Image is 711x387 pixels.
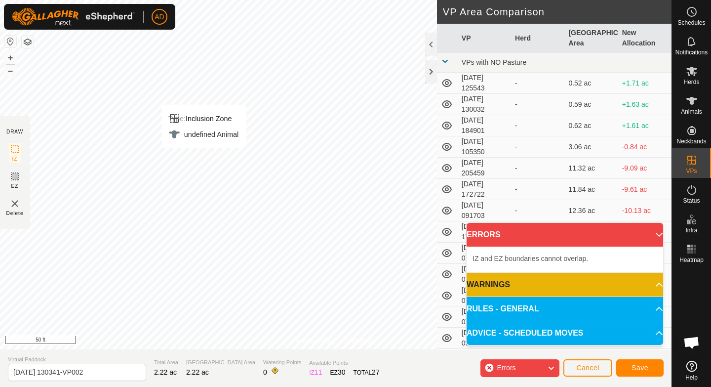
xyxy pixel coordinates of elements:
td: 11.32 ac [564,158,618,179]
div: IZ [309,367,322,378]
span: Errors [497,364,515,372]
button: Reset Map [4,36,16,47]
div: EZ [330,367,346,378]
td: -0.84 ac [618,136,671,158]
span: IZ [12,155,18,163]
span: 30 [338,368,346,376]
button: Save [616,359,664,377]
td: -9.61 ac [618,179,671,200]
span: IZ and EZ boundaries cannot overlap. [473,255,588,262]
span: WARNINGS [467,279,510,291]
span: Cancel [576,364,599,372]
img: VP [9,198,21,210]
div: - [515,78,560,88]
span: Schedules [677,20,705,26]
div: undefined Animal [168,129,238,140]
button: Map Layers [22,36,34,48]
span: Notifications [675,49,708,55]
span: Neckbands [676,138,706,144]
div: - [515,163,560,173]
td: [DATE] 073249 [458,306,511,328]
div: - [515,206,560,216]
th: [GEOGRAPHIC_DATA] Area [564,24,618,53]
td: [DATE] 091427 [458,328,511,349]
span: VPs [686,168,697,174]
td: 12.78 ac [564,221,618,243]
td: [DATE] 205459 [458,158,511,179]
td: -10.13 ac [618,200,671,221]
span: Save [632,364,648,372]
p-accordion-header: ADVICE - SCHEDULED MOVES [467,321,663,345]
td: 11.84 ac [564,179,618,200]
td: 0.62 ac [564,115,618,136]
td: [DATE] 173503 [458,221,511,243]
span: Status [683,198,700,204]
span: Available Points [309,359,379,367]
td: -10.55 ac [618,221,671,243]
span: Watering Points [263,358,301,367]
span: Infra [685,227,697,233]
span: Delete [6,210,24,217]
td: [DATE] 125543 [458,73,511,94]
div: - [515,99,560,110]
td: +1.71 ac [618,73,671,94]
span: ADVICE - SCHEDULED MOVES [467,327,583,339]
div: - [515,121,560,131]
td: [DATE] 072640 [458,243,511,264]
a: Privacy Policy [297,337,334,345]
td: +1.61 ac [618,115,671,136]
td: +1.63 ac [618,94,671,115]
td: [DATE] 184901 [458,115,511,136]
a: Contact Us [346,337,375,345]
td: [DATE] 091703 [458,200,511,221]
td: 0.59 ac [564,94,618,115]
td: 12.36 ac [564,200,618,221]
span: AD [155,12,164,22]
td: [DATE] 073117 [458,285,511,306]
span: Heatmap [679,257,704,263]
a: Help [672,357,711,385]
p-accordion-header: WARNINGS [467,273,663,297]
span: 11 [315,368,322,376]
span: 2.22 ac [154,368,177,376]
a: Open chat [677,328,707,357]
span: 2.22 ac [186,368,209,376]
div: DRAW [6,128,23,135]
td: 0.52 ac [564,73,618,94]
td: 3.06 ac [564,136,618,158]
span: 27 [372,368,380,376]
span: Help [685,375,698,381]
div: - [515,142,560,152]
td: [DATE] 130032 [458,94,511,115]
td: -14.36 ac [618,349,671,370]
td: [DATE] 105350 [458,136,511,158]
span: ERRORS [467,229,500,241]
div: Inclusion Zone [168,113,238,125]
p-accordion-header: RULES - GENERAL [467,297,663,321]
p-accordion-header: ERRORS [467,223,663,247]
button: – [4,65,16,77]
td: [DATE] 172722 [458,179,511,200]
span: 0 [263,368,267,376]
th: Herd [511,24,564,53]
h2: VP Area Comparison [443,6,671,18]
span: RULES - GENERAL [467,303,539,315]
td: [DATE] 072714 [458,264,511,285]
div: TOTAL [354,367,380,378]
th: VP [458,24,511,53]
button: Cancel [563,359,612,377]
span: Animals [681,109,702,115]
img: Gallagher Logo [12,8,135,26]
span: Total Area [154,358,178,367]
span: EZ [11,182,19,190]
span: Herds [683,79,699,85]
div: - [515,184,560,195]
span: VPs with NO Pasture [462,58,527,66]
td: [DATE] 071350 [458,349,511,370]
span: [GEOGRAPHIC_DATA] Area [186,358,255,367]
span: Virtual Paddock [8,355,146,364]
td: -9.09 ac [618,158,671,179]
p-accordion-content: ERRORS [467,247,663,272]
td: 16.58 ac [564,349,618,370]
th: New Allocation [618,24,671,53]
